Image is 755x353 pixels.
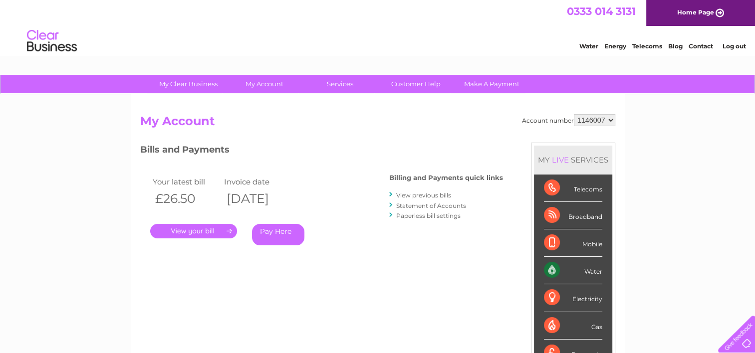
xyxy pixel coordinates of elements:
[140,143,503,160] h3: Bills and Payments
[544,229,602,257] div: Mobile
[140,114,615,133] h2: My Account
[222,188,293,209] th: [DATE]
[150,188,222,209] th: £26.50
[299,75,381,93] a: Services
[26,26,77,56] img: logo.png
[150,224,237,238] a: .
[567,5,636,17] a: 0333 014 3131
[396,191,451,199] a: View previous bills
[142,5,614,48] div: Clear Business is a trading name of Verastar Limited (registered in [GEOGRAPHIC_DATA] No. 3667643...
[544,312,602,340] div: Gas
[668,42,683,50] a: Blog
[396,212,461,219] a: Paperless bill settings
[689,42,713,50] a: Contact
[396,202,466,209] a: Statement of Accounts
[147,75,230,93] a: My Clear Business
[544,175,602,202] div: Telecoms
[223,75,305,93] a: My Account
[722,42,746,50] a: Log out
[632,42,662,50] a: Telecoms
[150,175,222,188] td: Your latest bill
[522,114,615,126] div: Account number
[579,42,598,50] a: Water
[550,155,571,165] div: LIVE
[451,75,533,93] a: Make A Payment
[222,175,293,188] td: Invoice date
[544,257,602,284] div: Water
[534,146,612,174] div: MY SERVICES
[389,174,503,181] h4: Billing and Payments quick links
[544,284,602,312] div: Electricity
[252,224,304,245] a: Pay Here
[375,75,457,93] a: Customer Help
[604,42,626,50] a: Energy
[544,202,602,229] div: Broadband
